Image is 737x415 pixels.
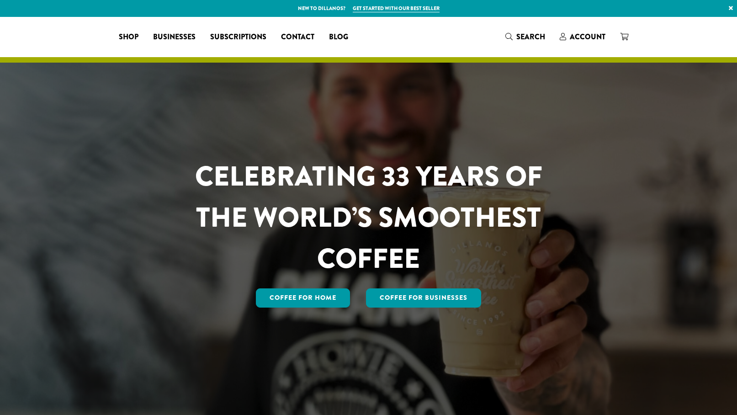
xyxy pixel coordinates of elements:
a: Get started with our best seller [353,5,440,12]
span: Search [516,32,545,42]
a: Search [498,29,552,44]
span: Subscriptions [210,32,266,43]
span: Blog [329,32,348,43]
span: Businesses [153,32,196,43]
span: Shop [119,32,138,43]
span: Contact [281,32,314,43]
h1: CELEBRATING 33 YEARS OF THE WORLD’S SMOOTHEST COFFEE [168,156,569,279]
a: Shop [111,30,146,44]
a: Coffee for Home [256,288,350,308]
a: Coffee For Businesses [366,288,481,308]
span: Account [570,32,605,42]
